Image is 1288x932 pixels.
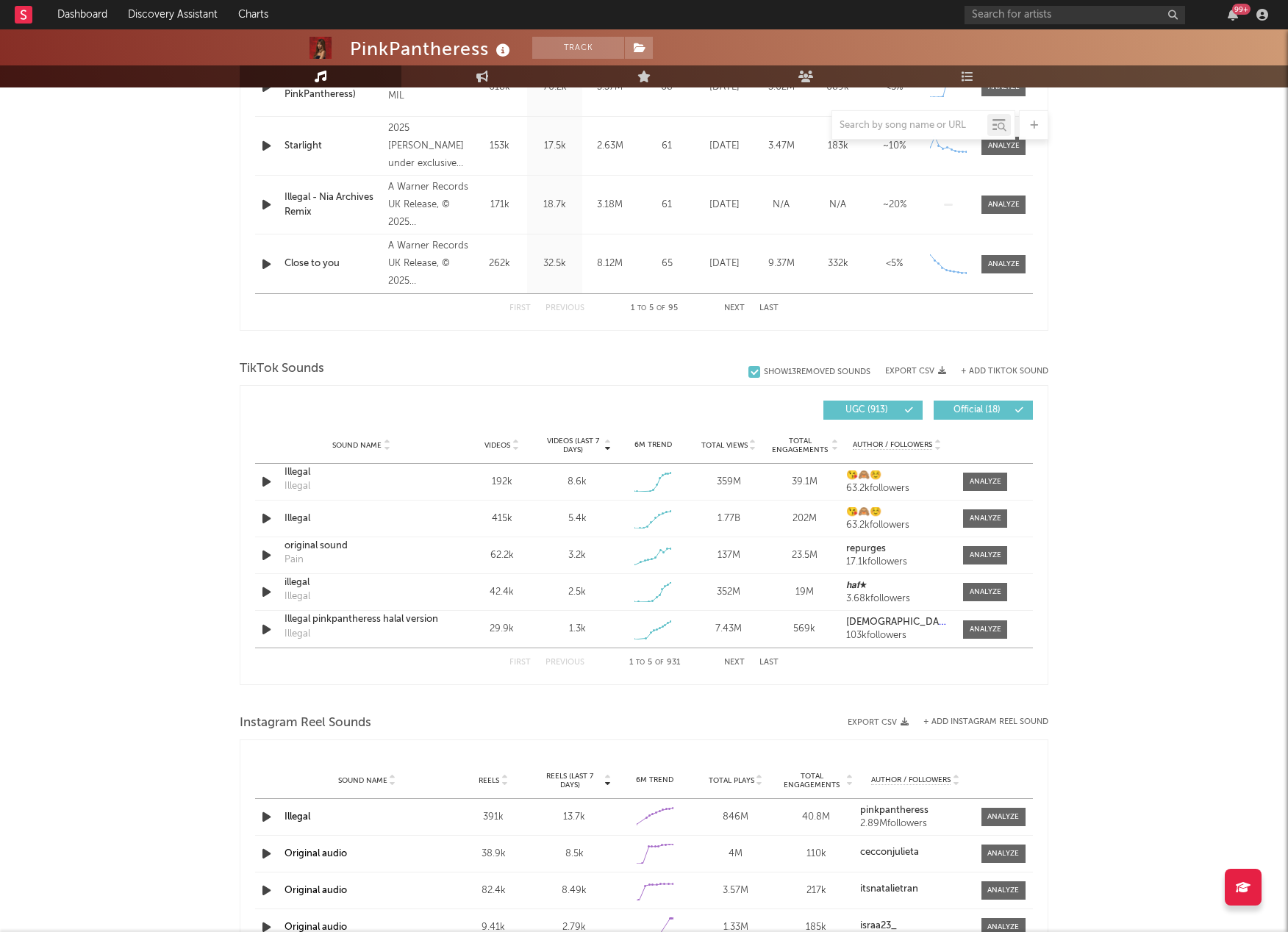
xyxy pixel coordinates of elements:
div: 2.5k [568,585,586,600]
div: Pain [285,553,304,567]
div: 13.7k [537,810,611,825]
button: Export CSV [885,367,946,376]
div: A Warner Records UK Release, © 2025 PinkPantheress [388,237,468,290]
a: Original audio [285,922,347,932]
div: 171k [476,198,523,212]
span: Author / Followers [871,775,951,785]
div: 1.3k [569,622,586,637]
button: Last [759,659,779,667]
strong: 😘🙈☺️ [846,507,881,517]
div: 8.49k [537,883,611,898]
button: + Add TikTok Sound [961,368,1048,376]
span: Author / Followers [853,440,932,450]
div: 23.5M [770,548,839,563]
div: Illegal [285,589,310,604]
div: 1 5 931 [614,654,695,672]
div: 63.2k followers [846,484,948,494]
div: 183k [813,139,862,154]
div: 3.68k followers [846,594,948,604]
a: 𝙝𝙖𝙛★ [846,581,948,591]
span: Official ( 18 ) [943,406,1011,415]
button: First [509,659,531,667]
div: 153k [476,139,523,154]
a: cecconjulieta [860,847,970,858]
button: Track [532,37,624,59]
div: 4M [699,847,773,861]
button: UGC(913) [823,401,923,420]
button: Last [759,304,779,312]
div: 359M [695,475,763,490]
div: 137M [695,548,763,563]
div: Show 13 Removed Sounds [764,368,870,377]
span: of [655,659,664,666]
div: Close to you [285,257,381,271]
div: 110k [780,847,854,861]
div: N/A [813,198,862,212]
div: ~ 10 % [870,139,919,154]
span: TikTok Sounds [240,360,324,378]
strong: cecconjulieta [860,847,919,857]
div: 103k followers [846,631,948,641]
strong: repurges [846,544,886,553]
a: Original audio [285,886,347,895]
span: UGC ( 913 ) [833,406,901,415]
div: [DATE] [700,257,749,271]
div: 1 5 95 [614,300,695,318]
input: Search by song name or URL [832,120,987,132]
span: Total Engagements [780,772,845,789]
div: 8.5k [537,847,611,861]
div: 40.8M [780,810,854,825]
div: 569k [770,622,839,637]
div: 7.43M [695,622,763,637]
div: 17.1k followers [846,557,948,567]
div: Illegal [285,512,438,526]
div: 65 [641,257,693,271]
button: Export CSV [848,718,909,727]
span: to [637,305,646,312]
div: 32.5k [531,257,579,271]
div: 63.2k followers [846,520,948,531]
div: [DATE] [700,198,749,212]
div: 8.6k [568,475,587,490]
div: 17.5k [531,139,579,154]
span: of [656,305,665,312]
span: to [636,659,645,666]
span: Total Plays [709,776,754,785]
span: Reels (last 7 days) [537,772,602,789]
div: 332k [813,257,862,271]
div: 61 [641,198,693,212]
a: original sound [285,539,438,553]
div: 2.63M [586,139,634,154]
a: Illegal [285,465,438,480]
span: Total Engagements [770,437,830,454]
button: + Add Instagram Reel Sound [923,718,1048,726]
div: 8.12M [586,257,634,271]
a: 😘🙈☺️ [846,507,948,517]
span: Sound Name [338,776,387,785]
strong: [DEMOGRAPHIC_DATA]/acoustic audios 🇰🇭 [846,617,1038,627]
a: repurges [846,544,948,554]
span: Reels [479,776,499,785]
button: Previous [545,659,584,667]
div: [DATE] [700,139,749,154]
div: 1.77B [695,512,763,526]
div: 9.37M [756,257,806,271]
a: Illegal pinkpantheress halal version [285,612,438,627]
strong: itsnatalietran [860,884,918,894]
button: Official(18) [934,401,1033,420]
a: Starlight [285,139,381,154]
div: PinkPantheress [350,37,514,61]
div: 192k [468,475,536,490]
button: Previous [545,304,584,312]
a: [DEMOGRAPHIC_DATA]/acoustic audios 🇰🇭 [846,617,948,628]
div: <5% [870,257,919,271]
span: Instagram Reel Sounds [240,714,371,732]
div: 18.7k [531,198,579,212]
span: Videos (last 7 days) [543,437,603,454]
div: 3.47M [756,139,806,154]
a: israa23_ [860,921,970,931]
input: Search for artists [965,6,1185,24]
button: 99+ [1228,9,1238,21]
